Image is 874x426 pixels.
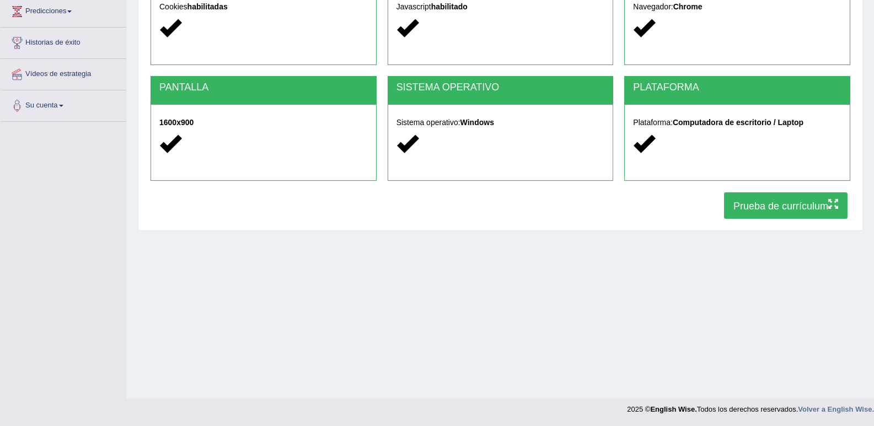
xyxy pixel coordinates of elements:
[1,28,126,55] a: Historias de éxito
[733,201,828,212] font: Prueba de currículum
[673,118,803,127] font: Computadora de escritorio / Laptop
[673,2,703,11] font: Chrome
[159,2,187,11] font: Cookies
[396,2,431,11] font: Javascript
[724,192,848,219] button: Prueba de currículum
[396,118,460,127] font: Sistema operativo:
[396,82,500,93] font: SISTEMA OPERATIVO
[798,405,874,413] a: Volver a English Wise.
[25,101,58,109] font: Su cuenta
[697,405,798,413] font: Todos los derechos reservados.
[633,118,673,127] font: Plataforma:
[159,82,208,93] font: PANTALLA
[650,405,696,413] font: English Wise.
[431,2,468,11] font: habilitado
[1,59,126,87] a: Vídeos de estrategia
[460,118,494,127] font: Windows
[25,38,81,46] font: Historias de éxito
[25,69,91,78] font: Vídeos de estrategia
[633,2,673,11] font: Navegador:
[159,118,194,127] font: 1600x900
[627,405,650,413] font: 2025 ©
[187,2,228,11] font: habilitadas
[25,7,66,15] font: Predicciones
[1,90,126,118] a: Su cuenta
[633,82,699,93] font: PLATAFORMA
